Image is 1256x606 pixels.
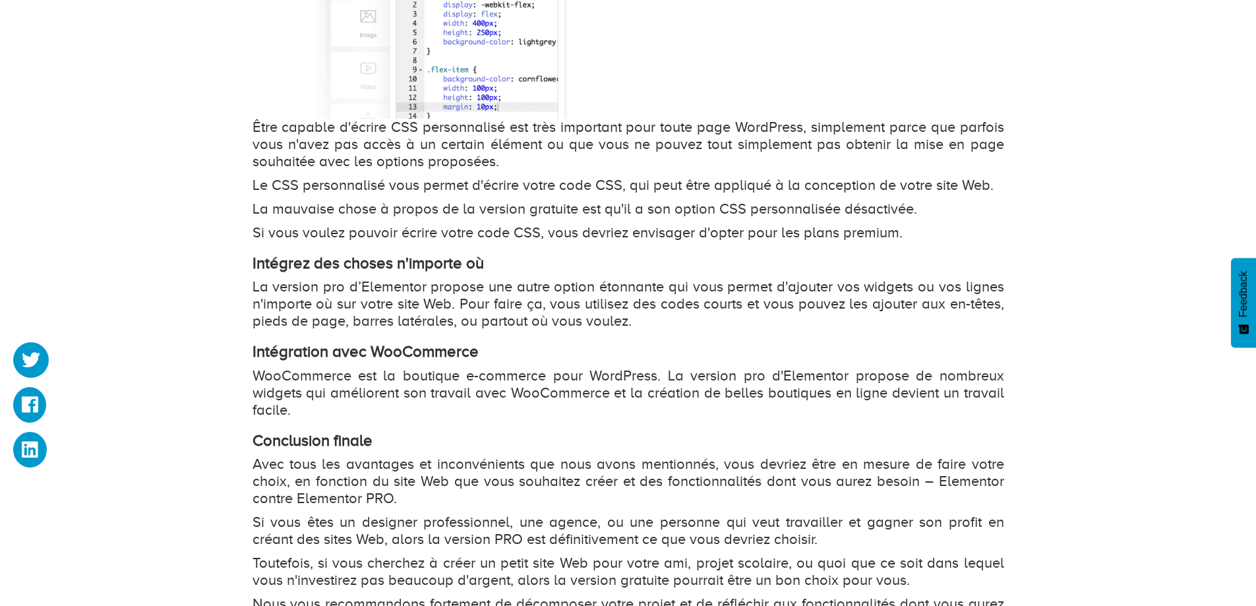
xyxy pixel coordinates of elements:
[253,432,373,449] strong: Conclusion finale
[253,278,1004,330] p: La version pro d’Elementor propose une autre option étonnante qui vous permet d'ajouter vos widge...
[1231,258,1256,348] button: Feedback - Afficher l’enquête
[253,514,1004,548] p: Si vous êtes un designer professionnel, une agence, ou une personne qui veut travailler et gagner...
[253,177,1004,194] p: Le CSS personnalisé vous permet d'écrire votre code CSS, qui peut être appliqué à la conception d...
[1238,271,1249,317] span: Feedback
[253,119,1004,170] p: Être capable d'écrire CSS personnalisé est très important pour toute page WordPress, simplement p...
[253,367,1004,419] p: WooCommerce est la boutique e-commerce pour WordPress. La version pro d'Elementor propose de nomb...
[1190,540,1240,590] iframe: Drift Widget Chat Controller
[253,343,479,360] strong: Intégration avec WooCommerce
[253,224,1004,241] p: Si vous voulez pouvoir écrire votre code CSS, vous devriez envisager d'opter pour les plans premium.
[253,456,1004,507] p: Avec tous les avantages et inconvénients que nous avons mentionnés, vous devriez être en mesure d...
[253,255,484,272] strong: Intégrez des choses n'importe où
[253,200,1004,218] p: La mauvaise chose à propos de la version gratuite est qu'il a son option CSS personnalisée désact...
[253,555,1004,589] p: Toutefois, si vous cherchez à créer un petit site Web pour votre ami, projet scolaire, ou quoi qu...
